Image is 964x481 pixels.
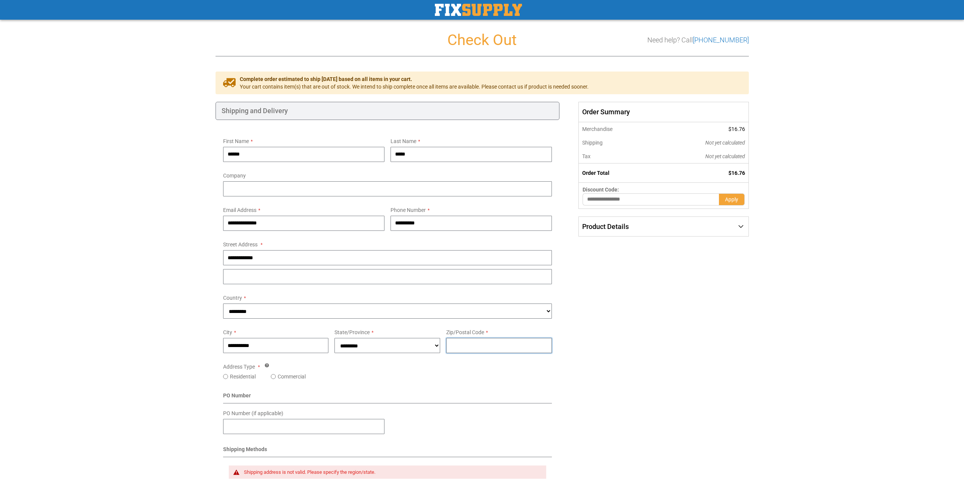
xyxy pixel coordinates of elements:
h1: Check Out [216,32,749,48]
span: Apply [725,196,738,202]
a: [PHONE_NUMBER] [693,36,749,44]
span: Complete order estimated to ship [DATE] based on all items in your cart. [240,75,589,83]
span: PO Number (if applicable) [223,410,283,416]
strong: Order Total [582,170,609,176]
span: Email Address [223,207,256,213]
span: Zip/Postal Code [446,329,484,335]
span: Discount Code: [583,187,619,193]
img: Fix Industrial Supply [435,4,522,16]
div: Shipping and Delivery [216,102,560,120]
span: Your cart contains item(s) that are out of stock. We intend to ship complete once all items are a... [240,83,589,90]
div: Shipping address is not valid. Please specify the region/state. [244,469,539,475]
label: Commercial [278,373,306,380]
span: Address Type [223,364,255,370]
button: Apply [719,193,745,205]
th: Tax [579,149,654,163]
a: store logo [435,4,522,16]
div: PO Number [223,392,552,403]
span: Phone Number [391,207,426,213]
span: Company [223,173,246,179]
label: Residential [230,373,256,380]
span: Product Details [582,223,629,230]
div: Shipping Methods [223,445,552,457]
span: Country [223,295,242,301]
th: Merchandise [579,122,654,136]
span: $16.76 [728,170,745,176]
span: Street Address [223,241,258,248]
span: Not yet calculated [705,153,745,159]
span: First Name [223,138,249,144]
span: Last Name [391,138,416,144]
span: $16.76 [728,126,745,132]
span: City [223,329,232,335]
span: Not yet calculated [705,140,745,146]
span: State/Province [334,329,370,335]
h3: Need help? Call [647,36,749,44]
span: Shipping [582,140,603,146]
span: Order Summary [578,102,748,122]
